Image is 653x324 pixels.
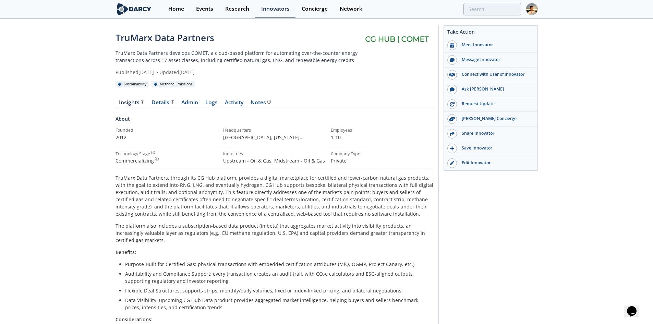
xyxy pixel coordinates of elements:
[444,156,537,170] a: Edit Innovator
[624,297,646,317] iframe: chat widget
[463,3,521,15] input: Advanced Search
[223,157,325,164] span: Upstream - Oil & Gas, Midstream - Oil & Gas
[116,100,148,108] a: Insights
[116,115,434,127] div: About
[116,69,361,76] div: Published [DATE] Updated [DATE]
[267,100,271,104] img: information.svg
[196,6,213,12] div: Events
[125,287,429,294] li: Flexible Deal Structures: supports strips, monthly/daily volumes, fixed or index-linked pricing, ...
[444,141,537,156] button: Save Innovator
[116,134,218,141] p: 2012
[155,157,159,161] img: information.svg
[221,100,247,108] a: Activity
[125,297,429,311] li: Data Visibility: upcoming CG Hub Data product provides aggregated market intelligence, helping bu...
[457,42,534,48] div: Meet Innovator
[148,100,178,108] a: Details
[331,127,434,133] div: Employees
[225,6,249,12] div: Research
[223,151,326,157] div: Industries
[152,81,195,87] div: Methane Emissions
[116,81,149,87] div: Sustainability
[457,145,534,151] div: Save Innovator
[116,3,153,15] img: logo-wide.svg
[116,49,361,64] p: TruMarx Data Partners develops COMET, a cloud-based platform for automating over-the-counter ener...
[457,116,534,122] div: [PERSON_NAME] Concierge
[202,100,221,108] a: Logs
[331,157,347,164] span: Private
[261,6,290,12] div: Innovators
[116,316,153,323] strong: Considerations:
[141,100,145,104] img: information.svg
[116,174,434,217] p: TruMarx Data Partners, through its CG Hub platform, provides a digital marketplace for certified ...
[457,130,534,136] div: Share Innovator
[331,151,434,157] div: Company Type
[457,57,534,63] div: Message Innovator
[171,100,174,104] img: information.svg
[125,270,429,285] li: Auditability and Compliance Support: every transaction creates an audit trail, with CO₂e calculat...
[331,134,434,141] p: 1-10
[457,101,534,107] div: Request Update
[116,151,150,157] div: Technology Stage
[457,71,534,77] div: Connect with User of Innovator
[151,151,155,155] img: information.svg
[119,100,144,105] div: Insights
[116,127,218,133] div: Founded
[223,134,326,141] p: [GEOGRAPHIC_DATA], [US_STATE] , [GEOGRAPHIC_DATA]
[116,249,136,255] strong: Benefits:
[116,222,434,244] p: The platform also includes a subscription-based data product (in beta) that aggregates market act...
[302,6,328,12] div: Concierge
[152,100,174,105] div: Details
[155,69,159,75] span: •
[526,3,538,15] img: Profile
[247,100,275,108] a: Notes
[168,6,184,12] div: Home
[223,127,326,133] div: Headquarters
[178,100,202,108] a: Admin
[457,86,534,92] div: Ask [PERSON_NAME]
[125,261,429,268] li: Purpose-Built for Certified Gas: physical transactions with embedded certification attributes (Mi...
[457,160,534,166] div: Edit Innovator
[116,31,361,45] div: TruMarx Data Partners
[444,28,537,38] div: Take Action
[116,157,218,164] div: Commercializing
[251,100,271,105] div: Notes
[340,6,362,12] div: Network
